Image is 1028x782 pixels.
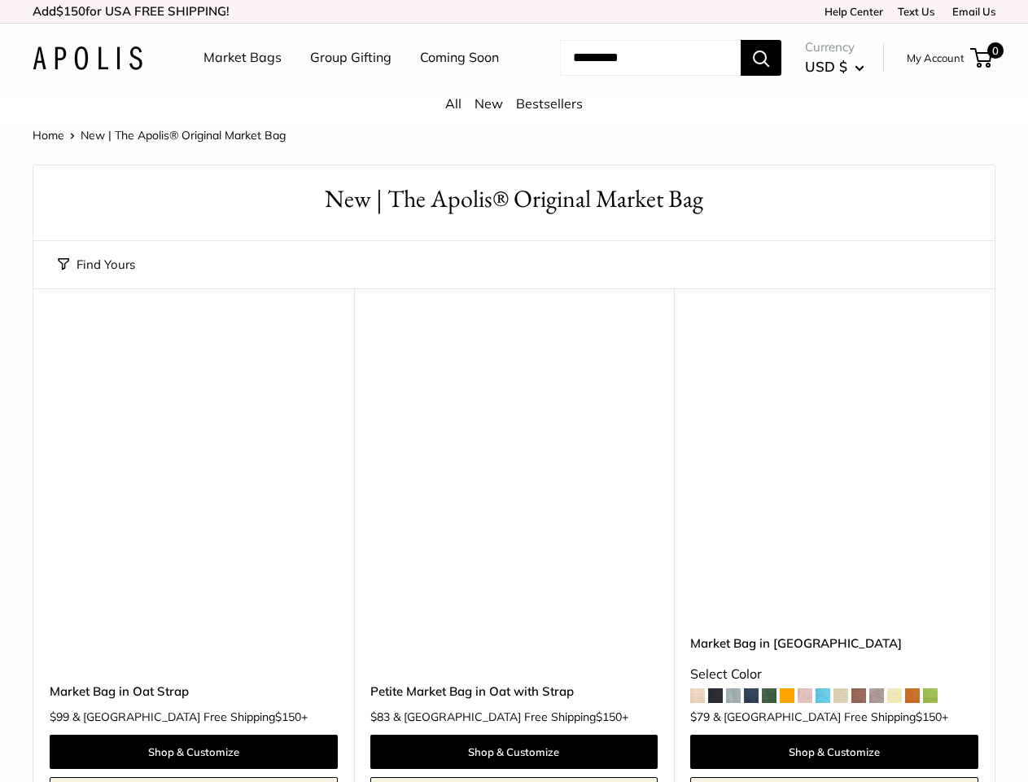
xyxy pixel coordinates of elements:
span: & [GEOGRAPHIC_DATA] Free Shipping + [72,711,308,723]
span: USD $ [805,58,847,75]
span: $99 [50,710,69,724]
a: Market Bag in Oat StrapMarket Bag in Oat Strap [50,329,338,617]
a: Home [33,128,64,143]
a: Market Bag in Oat Strap [50,682,338,701]
a: Group Gifting [310,46,392,70]
input: Search... [560,40,741,76]
span: Currency [805,36,864,59]
button: Find Yours [58,253,135,276]
span: New | The Apolis® Original Market Bag [81,128,286,143]
a: Shop & Customize [690,735,978,769]
a: New [475,95,503,112]
a: Market Bags [203,46,282,70]
span: $150 [596,710,622,724]
nav: Breadcrumb [33,125,286,146]
span: 0 [987,42,1004,59]
h1: New | The Apolis® Original Market Bag [58,182,970,217]
a: Market Bag in [GEOGRAPHIC_DATA] [690,634,978,652]
a: Petite Market Bag in Oat with Strap [370,682,658,701]
a: Email Us [947,5,995,18]
span: & [GEOGRAPHIC_DATA] Free Shipping + [393,711,628,723]
div: Select Color [690,662,978,687]
a: All [445,95,462,112]
a: Petite Market Bag in Oat with StrapPetite Market Bag in Oat with Strap [370,329,658,617]
a: Help Center [819,5,883,18]
span: $150 [56,3,85,19]
span: $79 [690,710,710,724]
img: Apolis [33,46,142,70]
span: $150 [916,710,942,724]
a: Bestsellers [516,95,583,112]
span: & [GEOGRAPHIC_DATA] Free Shipping + [713,711,948,723]
a: Coming Soon [420,46,499,70]
a: 0 [972,48,992,68]
a: Text Us [898,5,934,18]
button: Search [741,40,781,76]
a: Market Bag in OatMarket Bag in Oat [690,329,978,617]
span: $150 [275,710,301,724]
span: $83 [370,710,390,724]
a: My Account [907,48,965,68]
a: Shop & Customize [50,735,338,769]
a: Shop & Customize [370,735,658,769]
button: USD $ [805,54,864,80]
